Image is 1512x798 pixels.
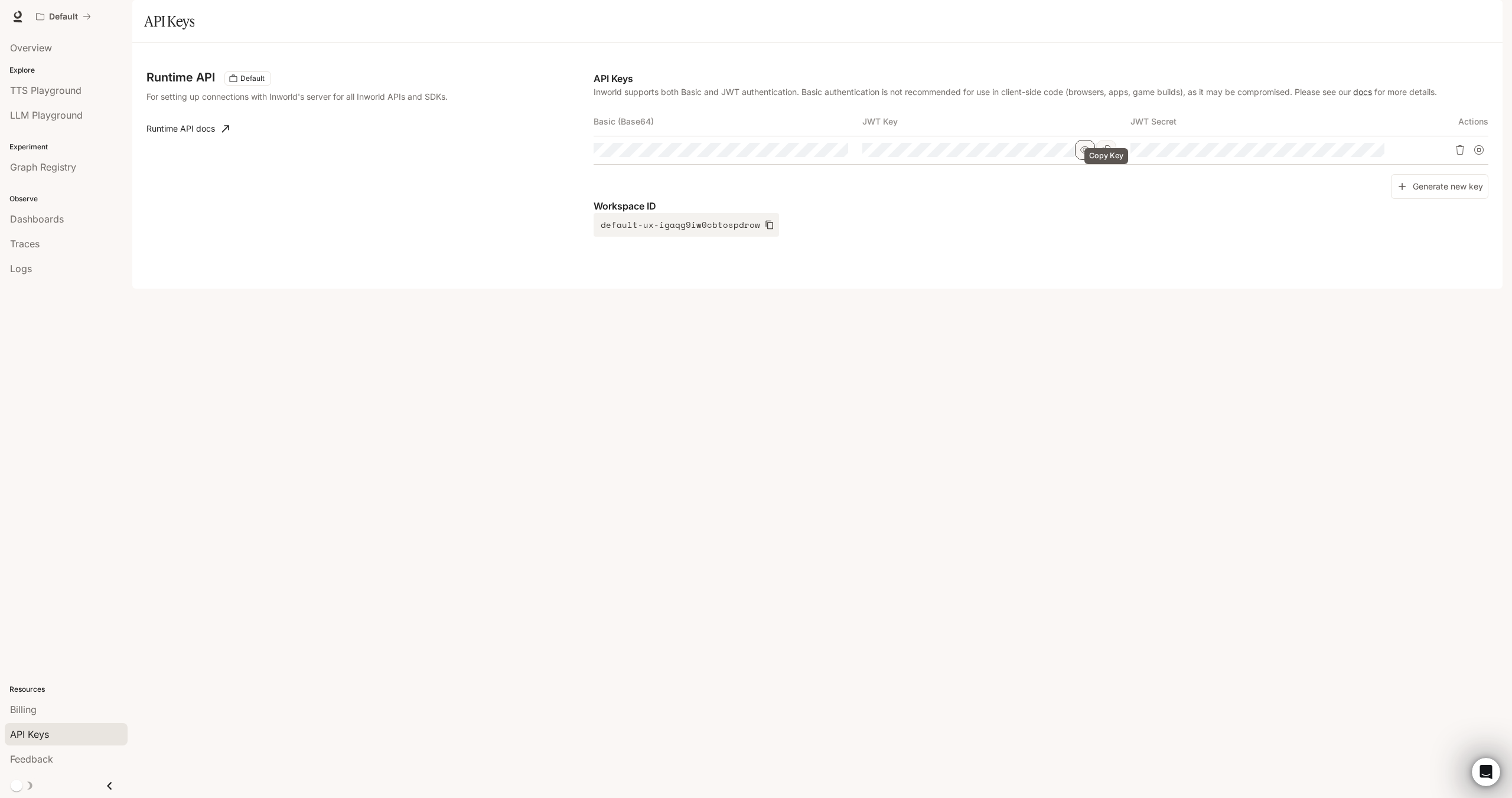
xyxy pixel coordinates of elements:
[594,86,1488,98] p: Inworld supports both Basic and JWT authentication. Basic authentication is not recommended for u...
[1096,140,1116,160] button: Copy Key
[1451,140,1469,159] button: Delete API key
[144,9,194,33] h1: API Keys
[1130,107,1399,136] th: JWT Secret
[594,199,1488,213] p: Workspace ID
[1399,107,1488,136] th: Actions
[31,5,96,28] button: All workspaces
[236,73,269,84] span: Default
[146,90,475,103] p: For setting up connections with Inworld's server for all Inworld APIs and SDKs.
[594,107,862,136] th: Basic (Base64)
[146,71,215,83] h3: Runtime API
[1469,140,1488,159] button: Suspend API key
[1353,87,1372,97] a: docs
[224,71,271,86] div: These keys will apply to your current workspace only
[1084,148,1128,164] div: Copy Key
[594,213,779,237] button: default-ux-igaqg9iw0cbtospdrow
[142,117,234,140] a: Runtime API docs
[1472,758,1500,786] iframe: Intercom live chat
[862,107,1130,136] th: JWT Key
[1391,174,1488,199] button: Generate new key
[594,71,1488,86] p: API Keys
[49,12,78,22] p: Default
